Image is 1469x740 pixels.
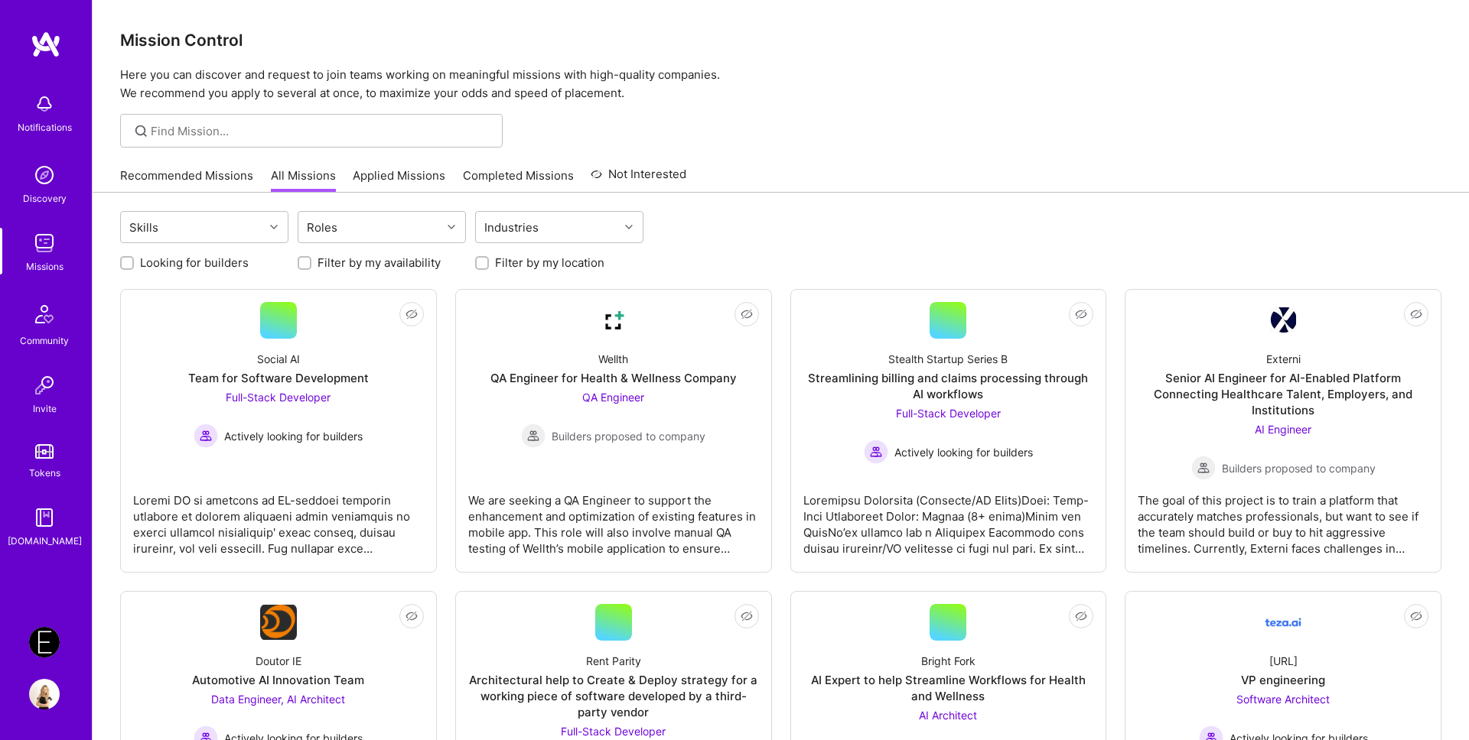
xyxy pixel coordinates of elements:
[595,302,632,339] img: Company Logo
[120,66,1441,102] p: Here you can discover and request to join teams working on meaningful missions with high-quality ...
[1410,308,1422,320] i: icon EyeClosed
[29,228,60,258] img: teamwork
[125,216,162,239] div: Skills
[864,440,888,464] img: Actively looking for builders
[18,119,72,135] div: Notifications
[803,370,1094,402] div: Streamlining billing and claims processing through AI workflows
[353,167,445,193] a: Applied Missions
[120,31,1441,50] h3: Mission Control
[625,223,633,231] i: icon Chevron
[468,302,759,560] a: Company LogoWellthQA Engineer for Health & Wellness CompanyQA Engineer Builders proposed to compa...
[591,165,686,193] a: Not Interested
[211,693,345,706] span: Data Engineer, AI Architect
[1191,456,1216,480] img: Builders proposed to company
[490,370,737,386] div: QA Engineer for Health & Wellness Company
[1138,370,1428,418] div: Senior AI Engineer for AI-Enabled Platform Connecting Healthcare Talent, Employers, and Institutions
[1266,351,1301,367] div: Externi
[29,502,60,533] img: guide book
[896,407,1001,420] span: Full-Stack Developer
[741,308,753,320] i: icon EyeClosed
[521,424,546,448] img: Builders proposed to company
[120,167,253,193] a: Recommended Missions
[188,370,369,386] div: Team for Software Development
[29,160,60,190] img: discovery
[1138,302,1428,560] a: Company LogoExterniSenior AI Engineer for AI-Enabled Platform Connecting Healthcare Talent, Emplo...
[29,627,60,657] img: Endeavor: Data Team- 3338DES275
[133,302,424,560] a: Social AITeam for Software DevelopmentFull-Stack Developer Actively looking for buildersActively ...
[803,302,1094,560] a: Stealth Startup Series BStreamlining billing and claims processing through AI workflowsFull-Stack...
[803,672,1094,704] div: AI Expert to help Streamline Workflows for Health and Wellness
[586,653,641,669] div: Rent Parity
[1269,653,1298,669] div: [URL]
[552,428,705,444] span: Builders proposed to company
[35,444,54,459] img: tokens
[1075,308,1087,320] i: icon EyeClosed
[270,223,278,231] i: icon Chevron
[495,255,604,271] label: Filter by my location
[133,480,424,557] div: Loremi DO si ametcons ad EL-seddoei temporin utlabore et dolorem aliquaeni admin veniamquis no ex...
[1138,480,1428,557] div: The goal of this project is to train a platform that accurately matches professionals, but want t...
[132,122,150,140] i: icon SearchGrey
[318,255,441,271] label: Filter by my availability
[20,333,69,349] div: Community
[894,444,1033,460] span: Actively looking for builders
[26,258,64,274] div: Missions
[1270,307,1296,333] img: Company Logo
[406,610,418,622] i: icon EyeClosed
[1222,460,1376,476] span: Builders proposed to company
[303,216,341,239] div: Roles
[468,672,759,720] div: Architectural help to Create & Deploy strategy for a working piece of software developed by a thi...
[582,391,644,404] span: QA Engineer
[803,480,1094,557] div: Loremipsu Dolorsita (Consecte/AD Elits)Doei: Temp-Inci Utlaboreet Dolor: Magnaa (8+ enima)Minim v...
[194,424,218,448] img: Actively looking for builders
[29,465,60,481] div: Tokens
[741,610,753,622] i: icon EyeClosed
[406,308,418,320] i: icon EyeClosed
[271,167,336,193] a: All Missions
[468,480,759,557] div: We are seeking a QA Engineer to support the enhancement and optimization of existing features in ...
[224,428,363,444] span: Actively looking for builders
[561,725,666,738] span: Full-Stack Developer
[448,223,455,231] i: icon Chevron
[1255,423,1311,436] span: AI Engineer
[151,123,491,139] input: Find Mission...
[33,401,57,417] div: Invite
[919,709,977,722] span: AI Architect
[1075,610,1087,622] i: icon EyeClosed
[29,679,60,709] img: User Avatar
[480,216,542,239] div: Industries
[29,89,60,119] img: bell
[1241,672,1325,688] div: VP engineering
[23,190,67,206] div: Discovery
[256,653,301,669] div: Doutor IE
[26,296,63,333] img: Community
[25,627,64,657] a: Endeavor: Data Team- 3338DES275
[8,533,82,549] div: [DOMAIN_NAME]
[1265,604,1301,641] img: Company Logo
[598,351,628,367] div: Wellth
[1236,693,1330,706] span: Software Architect
[140,255,249,271] label: Looking for builders
[888,351,1008,367] div: Stealth Startup Series B
[257,351,300,367] div: Social AI
[463,167,574,193] a: Completed Missions
[192,672,364,688] div: Automotive AI Innovation Team
[260,605,297,640] img: Company Logo
[31,31,61,58] img: logo
[921,653,976,669] div: Bright Fork
[1410,610,1422,622] i: icon EyeClosed
[29,370,60,401] img: Invite
[226,391,331,404] span: Full-Stack Developer
[25,679,64,709] a: User Avatar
